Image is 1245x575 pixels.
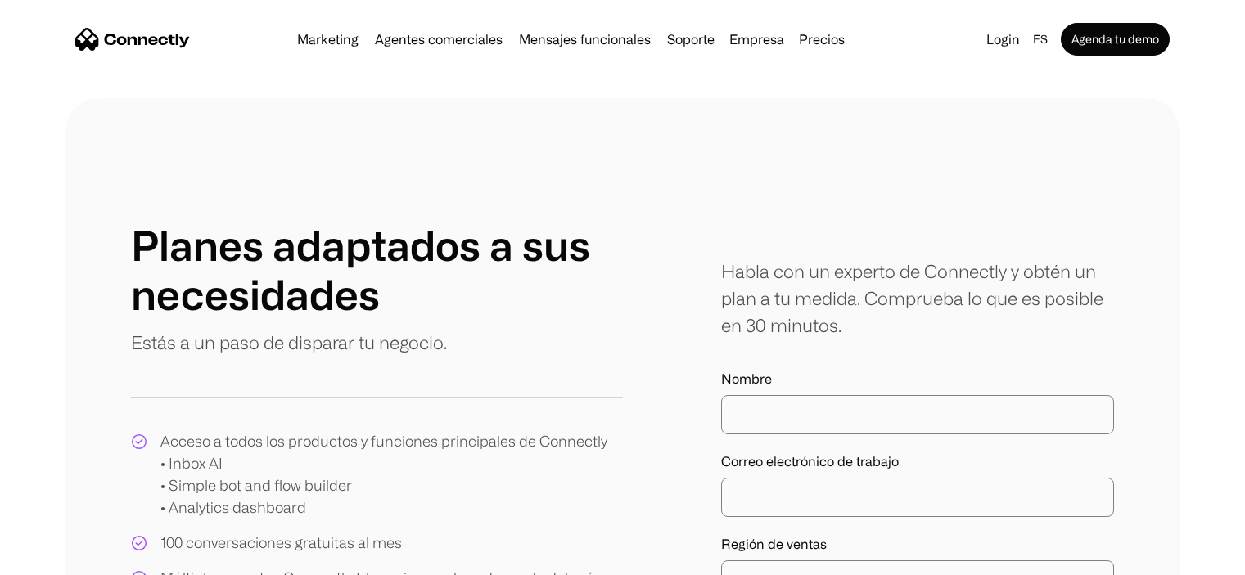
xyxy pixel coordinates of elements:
a: Mensajes funcionales [512,33,657,46]
div: Empresa [724,28,789,51]
ul: Language list [33,546,98,569]
div: Empresa [729,28,784,51]
label: Correo electrónico de trabajo [721,454,1114,469]
a: home [75,27,190,52]
h1: Planes adaptados a sus necesidades [131,221,623,319]
a: Agentes comerciales [368,33,509,46]
a: Marketing [291,33,365,46]
a: Soporte [661,33,721,46]
div: es [1033,28,1048,51]
a: Agenda tu demo [1061,23,1170,56]
a: Login [980,28,1026,51]
div: Acceso a todos los productos y funciones principales de Connectly • Inbox AI • Simple bot and flo... [160,430,607,519]
a: Precios [792,33,851,46]
p: Estás a un paso de disparar tu negocio. [131,329,447,356]
aside: Language selected: Español [16,545,98,569]
label: Región de ventas [721,537,1114,552]
div: 100 conversaciones gratuitas al mes [160,532,402,554]
div: es [1026,28,1058,51]
label: Nombre [721,371,1114,387]
div: Habla con un experto de Connectly y obtén un plan a tu medida. Comprueba lo que es posible en 30 ... [721,258,1114,339]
